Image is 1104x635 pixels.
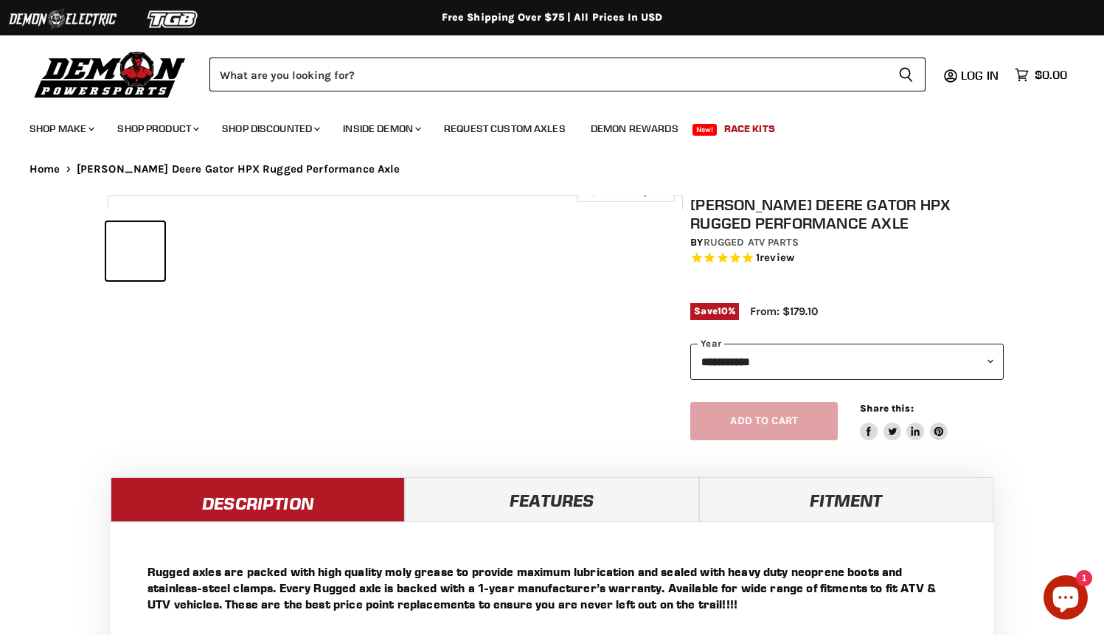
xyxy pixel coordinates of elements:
a: Home [29,163,60,176]
a: Shop Product [106,114,208,144]
span: From: $179.10 [750,305,818,318]
p: Rugged axles are packed with high quality moly grease to provide maximum lubrication and sealed w... [147,563,957,612]
span: Click to expand [585,186,667,197]
a: $0.00 [1007,64,1075,86]
span: 10 [718,305,728,316]
span: New! [692,124,718,136]
aside: Share this: [860,402,948,441]
a: Features [405,477,699,521]
img: Demon Electric Logo 2 [7,5,118,33]
inbox-online-store-chat: Shopify online store chat [1039,575,1092,623]
a: Request Custom Axles [433,114,577,144]
a: Shop Discounted [211,114,329,144]
div: by [690,235,1004,251]
span: Rated 5.0 out of 5 stars 1 reviews [690,251,1004,266]
span: $0.00 [1035,68,1067,82]
h1: [PERSON_NAME] Deere Gator HPX Rugged Performance Axle [690,195,1004,232]
img: TGB Logo 2 [118,5,229,33]
span: Log in [961,68,999,83]
a: Log in [954,69,1007,82]
a: Rugged ATV Parts [704,236,799,249]
select: year [690,344,1004,380]
a: Demon Rewards [580,114,690,144]
a: Fitment [699,477,993,521]
span: Save % [690,303,739,319]
ul: Main menu [18,108,1063,144]
a: Race Kits [713,114,786,144]
span: review [760,251,794,265]
button: John Deere Gator HPX Rugged Performance Axle thumbnail [106,222,164,280]
span: 1 reviews [756,251,794,265]
span: Share this: [860,403,913,414]
form: Product [209,58,926,91]
span: [PERSON_NAME] Deere Gator HPX Rugged Performance Axle [77,163,400,176]
a: Shop Make [18,114,103,144]
a: Inside Demon [332,114,430,144]
a: Description [111,477,405,521]
input: Search [209,58,886,91]
button: Search [886,58,926,91]
img: Demon Powersports [29,48,191,100]
button: John Deere Gator HPX Rugged Performance Axle thumbnail [169,222,227,280]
